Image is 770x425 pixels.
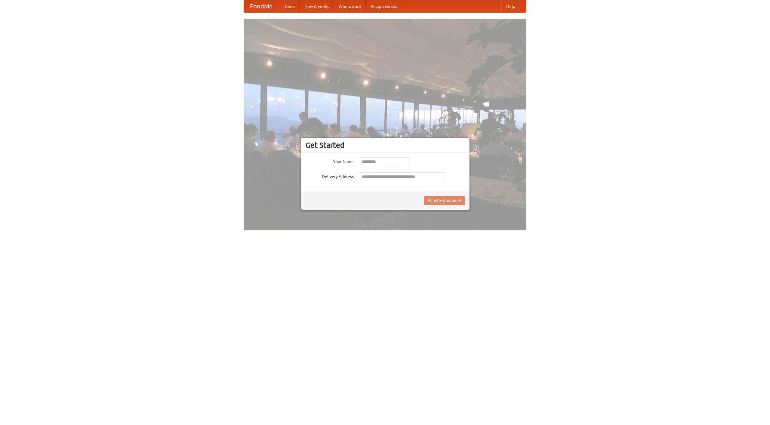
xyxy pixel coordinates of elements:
h3: Get Started [306,141,465,150]
a: Help [501,0,520,12]
a: Home [279,0,300,12]
a: How it works [300,0,334,12]
a: Who we are [334,0,366,12]
label: Delivery Address [306,172,354,180]
a: Recipe videos [366,0,402,12]
a: FoodMe [244,0,279,12]
button: Find Restaurants! [424,196,465,205]
label: Your Name [306,157,354,165]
